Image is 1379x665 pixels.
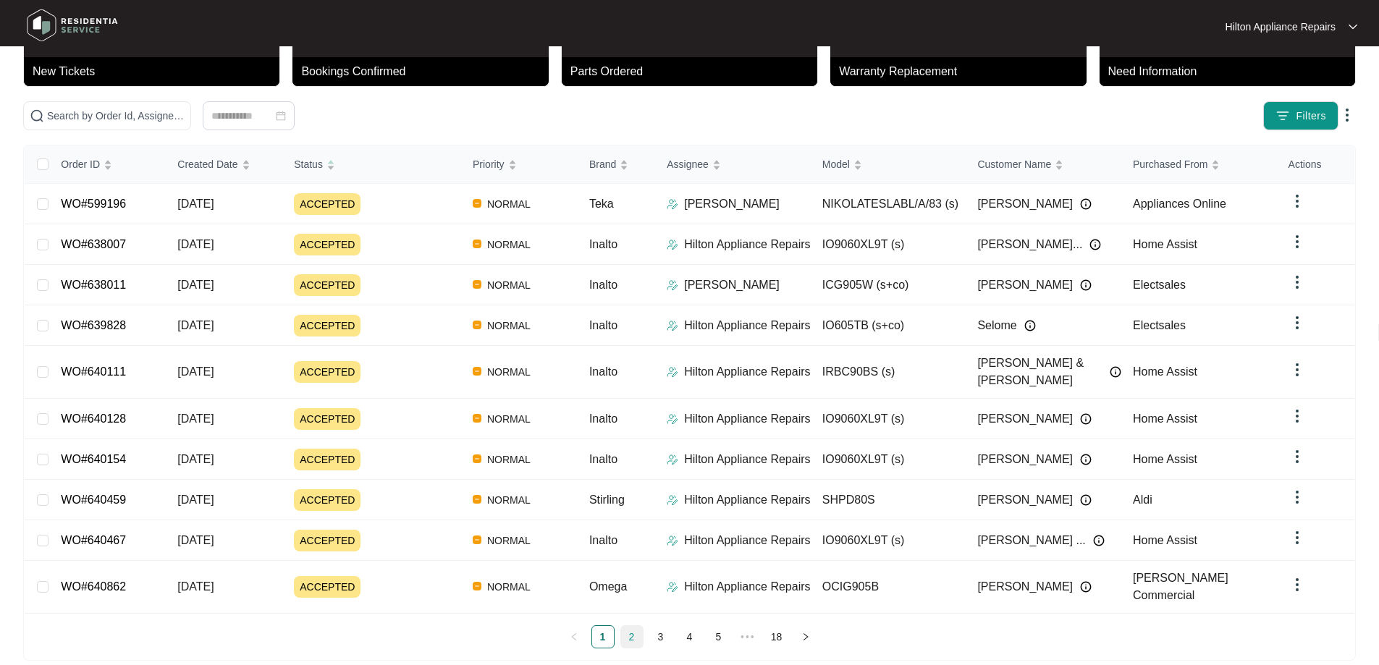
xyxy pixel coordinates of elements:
img: dropdown arrow [1289,407,1306,425]
span: [DATE] [177,319,214,331]
img: search-icon [30,109,44,123]
p: [PERSON_NAME] [684,195,780,213]
span: NORMAL [481,276,536,294]
input: Search by Order Id, Assignee Name, Customer Name, Brand and Model [47,108,185,124]
span: NORMAL [481,195,536,213]
span: Order ID [61,156,100,172]
td: IRBC90BS (s) [811,346,966,399]
span: Home Assist [1133,453,1197,465]
img: residentia service logo [22,4,123,47]
span: Aldi [1133,494,1152,506]
li: 18 [765,625,788,648]
p: Parts Ordered [570,63,817,80]
span: ACCEPTED [294,315,360,336]
th: Model [811,145,966,184]
a: WO#640862 [61,580,126,593]
img: Vercel Logo [473,367,481,376]
a: WO#640111 [61,365,126,378]
img: Vercel Logo [473,535,481,544]
span: Brand [589,156,616,172]
span: Inalto [589,453,617,465]
a: WO#640128 [61,412,126,425]
span: [DATE] [177,580,214,593]
span: Inalto [589,365,617,378]
p: Hilton Appliance Repairs [684,317,810,334]
span: Model [822,156,850,172]
img: Info icon [1080,454,1092,465]
span: [PERSON_NAME] Commercial [1133,572,1228,601]
img: Assigner Icon [667,494,678,506]
span: NORMAL [481,491,536,509]
span: Home Assist [1133,365,1197,378]
img: Vercel Logo [473,199,481,208]
img: dropdown arrow [1289,529,1306,546]
th: Order ID [49,145,166,184]
img: dropdown arrow [1289,488,1306,506]
span: Home Assist [1133,238,1197,250]
img: Assigner Icon [667,454,678,465]
img: Info icon [1089,239,1101,250]
p: Hilton Appliance Repairs [684,451,810,468]
span: NORMAL [481,532,536,549]
td: IO9060XL9T (s) [811,520,966,561]
p: New Tickets [33,63,279,80]
span: Priority [473,156,505,172]
span: Inalto [589,534,617,546]
img: dropdown arrow [1289,314,1306,331]
img: Assigner Icon [667,366,678,378]
span: Customer Name [977,156,1051,172]
a: WO#640154 [61,453,126,465]
img: Assigner Icon [667,279,678,291]
button: filter iconFilters [1263,101,1338,130]
span: NORMAL [481,451,536,468]
span: Inalto [589,279,617,291]
span: ACCEPTED [294,576,360,598]
img: Vercel Logo [473,582,481,590]
td: IO605TB (s+co) [811,305,966,346]
img: Vercel Logo [473,321,481,329]
img: dropdown arrow [1289,361,1306,378]
img: Info icon [1080,494,1092,506]
span: [PERSON_NAME] [977,195,1073,213]
p: Hilton Appliance Repairs [684,491,810,509]
img: Vercel Logo [473,414,481,423]
a: WO#639828 [61,319,126,331]
a: WO#599196 [61,198,126,210]
button: right [794,625,817,648]
p: Hilton Appliance Repairs [1225,20,1336,34]
span: Inalto [589,412,617,425]
span: Assignee [667,156,709,172]
img: filter icon [1275,109,1290,123]
span: [DATE] [177,198,214,210]
span: ••• [736,625,759,648]
td: OCIG905B [811,561,966,614]
span: [DATE] [177,534,214,546]
span: Electsales [1133,279,1186,291]
span: Electsales [1133,319,1186,331]
img: Vercel Logo [473,454,481,463]
span: NORMAL [481,236,536,253]
img: Assigner Icon [667,535,678,546]
p: [PERSON_NAME] [684,276,780,294]
span: left [570,632,578,641]
img: Assigner Icon [667,239,678,250]
th: Created Date [166,145,282,184]
span: [DATE] [177,494,214,506]
td: SHPD80S [811,480,966,520]
span: [DATE] [177,412,214,425]
li: Next 5 Pages [736,625,759,648]
img: dropdown arrow [1349,23,1357,30]
a: WO#638007 [61,238,126,250]
img: Vercel Logo [473,495,481,504]
th: Priority [461,145,578,184]
li: 1 [591,625,615,648]
img: dropdown arrow [1289,274,1306,291]
td: IO9060XL9T (s) [811,439,966,480]
li: 3 [649,625,672,648]
img: dropdown arrow [1338,106,1356,124]
span: Home Assist [1133,412,1197,425]
span: ACCEPTED [294,530,360,551]
span: [DATE] [177,453,214,465]
span: Appliances Online [1133,198,1226,210]
span: Stirling [589,494,625,506]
